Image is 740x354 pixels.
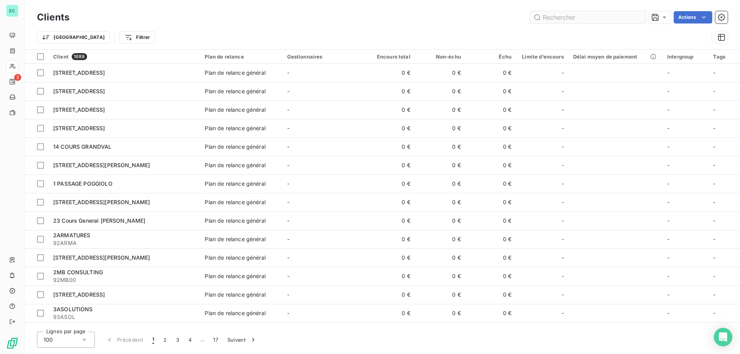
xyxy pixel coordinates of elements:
[562,291,564,299] span: -
[205,87,265,95] div: Plan de relance général
[713,310,715,316] span: -
[667,162,669,168] span: -
[53,143,112,150] span: 14 COURS GRANDVAL
[172,332,184,348] button: 3
[667,106,669,113] span: -
[466,230,516,248] td: 0 €
[205,254,265,262] div: Plan de relance général
[713,125,715,131] span: -
[37,10,69,24] h3: Clients
[466,322,516,341] td: 0 €
[287,254,289,261] span: -
[6,5,18,17] div: EC
[466,304,516,322] td: 0 €
[287,88,289,94] span: -
[53,69,105,76] span: [STREET_ADDRESS]
[713,162,715,168] span: -
[287,236,289,242] span: -
[287,180,289,187] span: -
[466,174,516,193] td: 0 €
[667,217,669,224] span: -
[287,162,289,168] span: -
[205,309,265,317] div: Plan de relance général
[466,156,516,174] td: 0 €
[713,180,715,187] span: -
[466,267,516,285] td: 0 €
[562,217,564,225] span: -
[466,64,516,82] td: 0 €
[205,291,265,299] div: Plan de relance général
[365,174,415,193] td: 0 €
[562,124,564,132] span: -
[53,162,150,168] span: [STREET_ADDRESS][PERSON_NAME]
[667,291,669,298] span: -
[466,82,516,101] td: 0 €
[713,88,715,94] span: -
[53,217,146,224] span: 23 Cours General [PERSON_NAME]
[287,69,289,76] span: -
[159,332,171,348] button: 2
[415,64,466,82] td: 0 €
[6,337,18,349] img: Logo LeanPay
[365,156,415,174] td: 0 €
[562,69,564,77] span: -
[562,198,564,206] span: -
[713,254,715,261] span: -
[415,248,466,267] td: 0 €
[713,236,715,242] span: -
[415,322,466,341] td: 0 €
[205,272,265,280] div: Plan de relance général
[562,235,564,243] span: -
[53,54,69,60] span: Client
[365,285,415,304] td: 0 €
[365,82,415,101] td: 0 €
[53,88,105,94] span: [STREET_ADDRESS]
[205,198,265,206] div: Plan de relance général
[205,143,265,151] div: Plan de relance général
[53,125,105,131] span: [STREET_ADDRESS]
[466,211,516,230] td: 0 €
[44,336,53,344] span: 100
[287,310,289,316] span: -
[713,217,715,224] span: -
[466,193,516,211] td: 0 €
[53,199,150,205] span: [STREET_ADDRESS][PERSON_NAME]
[14,74,21,81] span: 3
[562,106,564,114] span: -
[674,11,712,23] button: Actions
[466,248,516,267] td: 0 €
[205,235,265,243] div: Plan de relance général
[562,180,564,188] span: -
[667,125,669,131] span: -
[415,174,466,193] td: 0 €
[714,328,732,346] div: Open Intercom Messenger
[562,309,564,317] span: -
[415,156,466,174] td: 0 €
[223,332,262,348] button: Suivant
[365,248,415,267] td: 0 €
[287,54,360,60] div: Gestionnaires
[420,54,461,60] div: Non-échu
[53,239,195,247] span: 92ARMA
[713,143,715,150] span: -
[713,199,715,205] span: -
[365,64,415,82] td: 0 €
[287,125,289,131] span: -
[713,106,715,113] span: -
[365,322,415,341] td: 0 €
[415,267,466,285] td: 0 €
[415,230,466,248] td: 0 €
[365,267,415,285] td: 0 €
[415,119,466,138] td: 0 €
[287,291,289,298] span: -
[365,211,415,230] td: 0 €
[562,254,564,262] span: -
[184,332,196,348] button: 4
[53,276,195,284] span: 92MB00
[667,236,669,242] span: -
[53,232,91,238] span: 2ARMATURES
[365,193,415,211] td: 0 €
[53,306,93,312] span: 3ASOLUTIONS
[713,291,715,298] span: -
[287,273,289,279] span: -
